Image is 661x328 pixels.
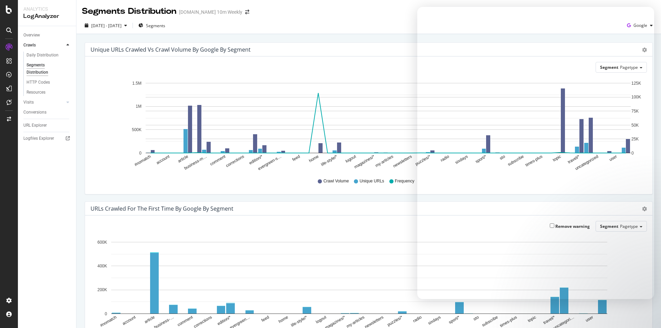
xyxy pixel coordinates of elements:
text: subscribe [481,315,499,328]
div: URLs Crawled for the First Time by google by Segment [91,205,233,212]
text: feed [261,315,270,323]
text: my-articles [374,154,394,168]
div: LogAnalyzer [23,12,71,20]
text: travel/* [542,315,556,325]
text: logout [315,315,327,325]
a: Conversions [23,109,71,116]
iframe: Intercom live chat [638,305,654,321]
text: sto [472,315,480,321]
text: topic [527,315,537,324]
text: 500K [132,127,141,132]
text: user [585,315,594,323]
text: puzzles/* [387,315,403,327]
a: Segments Distribution [27,62,71,76]
text: radio [412,315,422,324]
a: HTTP Codes [27,79,71,86]
text: edition/* [217,315,232,326]
text: corrections [225,154,245,168]
text: 200K [97,288,107,293]
span: Frequency [395,178,415,184]
text: logout [345,154,357,164]
div: Resources [27,89,45,96]
div: Conversions [23,109,46,116]
text: sport/* [448,315,461,325]
div: arrow-right-arrow-left [245,10,249,14]
button: Segments [136,20,168,31]
text: account [122,315,137,326]
text: #nomatch [99,315,117,328]
span: Crawl Volume [323,178,349,184]
a: URL Explorer [23,122,71,129]
a: Daily Distribution [27,52,71,59]
text: comment [177,315,194,327]
span: Segments [146,23,165,29]
text: 0 [105,311,107,316]
text: life-style/* [290,315,308,328]
div: Unique URLs Crawled vs Crawl Volume by google by Segment [91,46,251,53]
text: article [144,315,156,324]
text: 0 [139,151,141,156]
button: [DATE] - [DATE] [82,20,130,31]
text: newsletters [392,154,413,169]
text: 1.5M [132,81,141,86]
text: 600K [97,240,107,245]
text: account [155,154,170,165]
text: edition/* [248,154,264,166]
div: Overview [23,32,40,39]
svg: A chart. [91,78,642,172]
text: 1M [136,104,141,109]
span: [DATE] - [DATE] [91,23,122,29]
div: URL Explorer [23,122,47,129]
div: Visits [23,99,34,106]
div: [DOMAIN_NAME] 10m Weekly [179,9,242,15]
iframe: Intercom live chat [417,7,654,299]
a: Resources [27,89,71,96]
a: Overview [23,32,71,39]
text: sixdays [427,315,442,326]
text: feed [292,154,301,162]
text: #nomatch [134,154,152,167]
text: magazines/* [353,154,375,169]
text: home [308,154,319,163]
a: Logfiles Explorer [23,135,71,142]
div: Segments Distribution [27,62,65,76]
div: Segments Distribution [82,6,176,17]
text: home [277,315,289,324]
div: Logfiles Explorer [23,135,54,142]
text: life-style/* [320,154,338,167]
text: article [177,154,189,163]
div: Crawls [23,42,36,49]
text: 400K [97,264,107,268]
span: Unique URLs [359,178,384,184]
a: Crawls [23,42,64,49]
div: Daily Distribution [27,52,59,59]
text: comment [209,154,227,167]
div: Analytics [23,6,71,12]
a: Visits [23,99,64,106]
div: HTTP Codes [27,79,50,86]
